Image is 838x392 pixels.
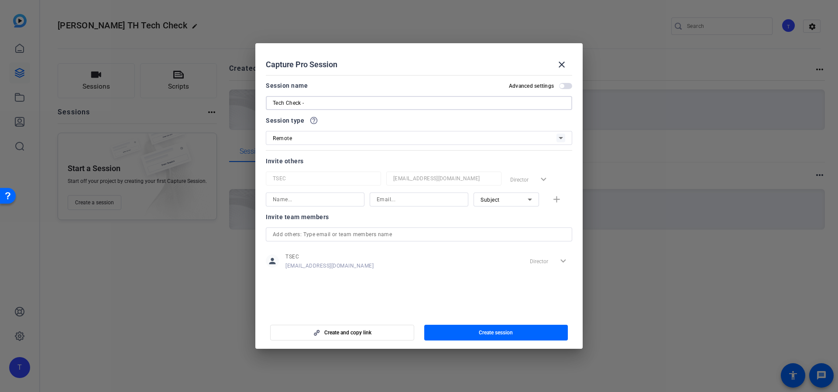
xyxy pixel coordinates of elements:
span: Remote [273,135,292,141]
button: Create and copy link [270,325,414,340]
input: Name... [273,194,357,205]
input: Name... [273,173,374,184]
button: Create session [424,325,568,340]
mat-icon: close [556,59,567,70]
input: Add others: Type email or team members name [273,229,565,240]
input: Email... [377,194,461,205]
div: Capture Pro Session [266,54,572,75]
span: Create session [479,329,513,336]
span: Session type [266,115,304,126]
mat-icon: person [266,254,279,268]
h2: Advanced settings [509,83,554,89]
div: Invite team members [266,212,572,222]
div: Invite others [266,156,572,166]
input: Email... [393,173,495,184]
input: Enter Session Name [273,98,565,108]
span: [EMAIL_ADDRESS][DOMAIN_NAME] [285,262,374,269]
span: TSEC [285,253,374,260]
span: Subject [481,197,500,203]
mat-icon: help_outline [309,116,318,125]
div: Session name [266,80,308,91]
span: Create and copy link [324,329,371,336]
